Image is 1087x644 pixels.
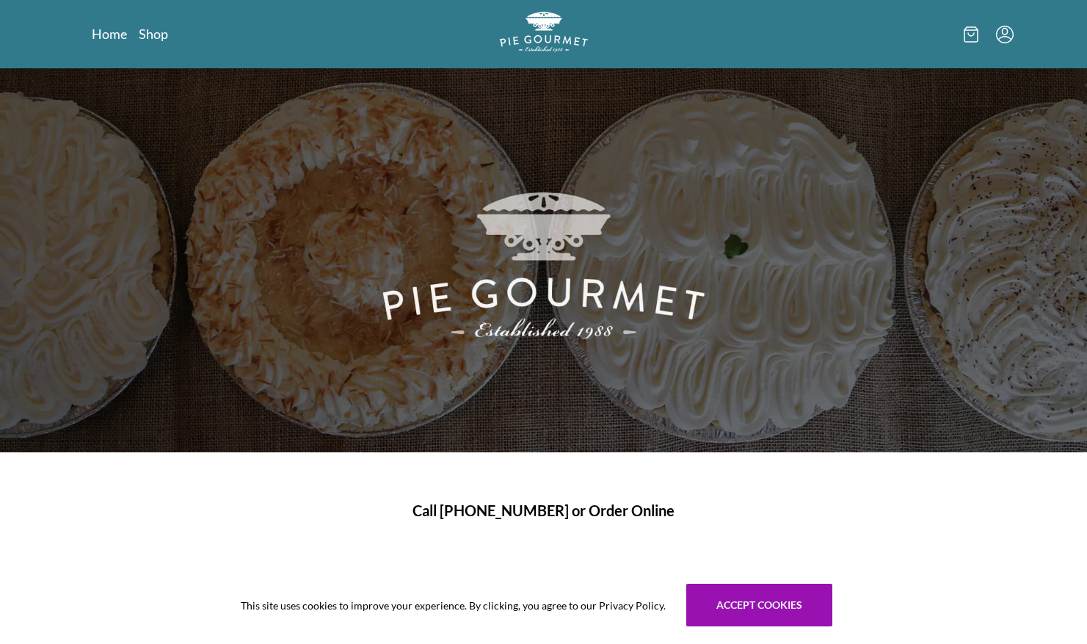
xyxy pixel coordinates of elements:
a: Home [92,25,127,43]
button: Accept cookies [686,584,832,626]
a: Shop [139,25,168,43]
button: Menu [996,26,1014,43]
span: This site uses cookies to improve your experience. By clicking, you agree to our Privacy Policy. [241,598,666,613]
a: Logo [500,12,588,57]
h1: Call [PHONE_NUMBER] or Order Online [109,499,978,521]
img: logo [500,12,588,52]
